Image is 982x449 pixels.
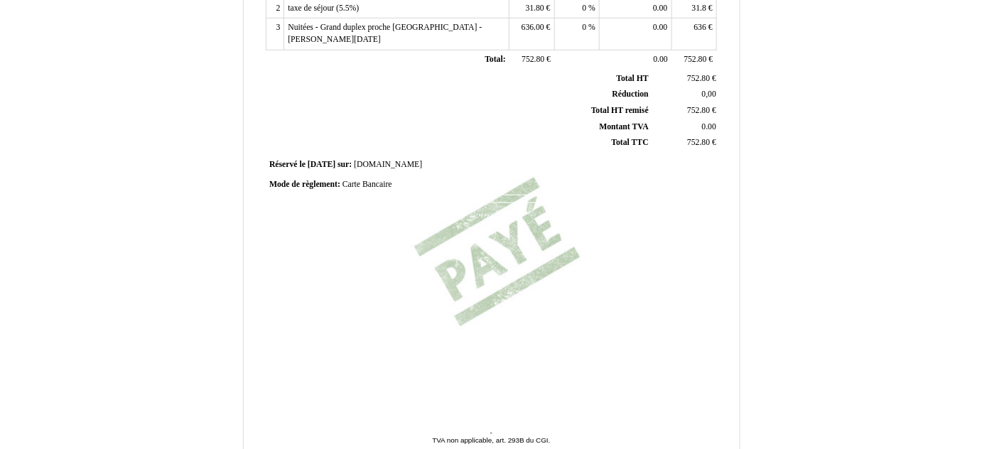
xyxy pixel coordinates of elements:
[687,74,710,83] span: 752.80
[583,4,587,13] span: 0
[522,23,544,32] span: 636.00
[583,23,587,32] span: 0
[612,138,649,147] span: Total TTC
[652,71,719,87] td: €
[522,55,544,64] span: 752.80
[269,180,340,189] span: Mode de règlement:
[617,74,649,83] span: Total HT
[613,90,649,99] span: Réduction
[432,436,550,444] span: TVA non applicable, art. 293B du CGI.
[654,55,668,64] span: 0.00
[671,50,716,70] td: €
[266,18,284,50] td: 3
[554,18,599,50] td: %
[653,4,667,13] span: 0.00
[288,23,482,44] span: Nuitées - Grand duplex proche [GEOGRAPHIC_DATA] - [PERSON_NAME][DATE]
[600,122,649,131] span: Montant TVA
[269,160,306,169] span: Réservé le
[687,138,710,147] span: 752.80
[652,103,719,119] td: €
[653,23,667,32] span: 0.00
[694,23,707,32] span: 636
[354,160,422,169] span: [DOMAIN_NAME]
[692,4,706,13] span: 31.8
[509,18,554,50] td: €
[687,106,710,115] span: 752.80
[684,55,707,64] span: 752.80
[509,50,554,70] td: €
[702,122,716,131] span: 0.00
[288,4,359,13] span: taxe de séjour (5.5%)
[591,106,649,115] span: Total HT remisé
[308,160,335,169] span: [DATE]
[671,18,716,50] td: €
[702,90,716,99] span: 0,00
[485,55,505,64] span: Total:
[338,160,352,169] span: sur:
[526,4,544,13] span: 31.80
[342,180,392,189] span: Carte Bancaire
[652,135,719,151] td: €
[490,428,492,436] span: -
